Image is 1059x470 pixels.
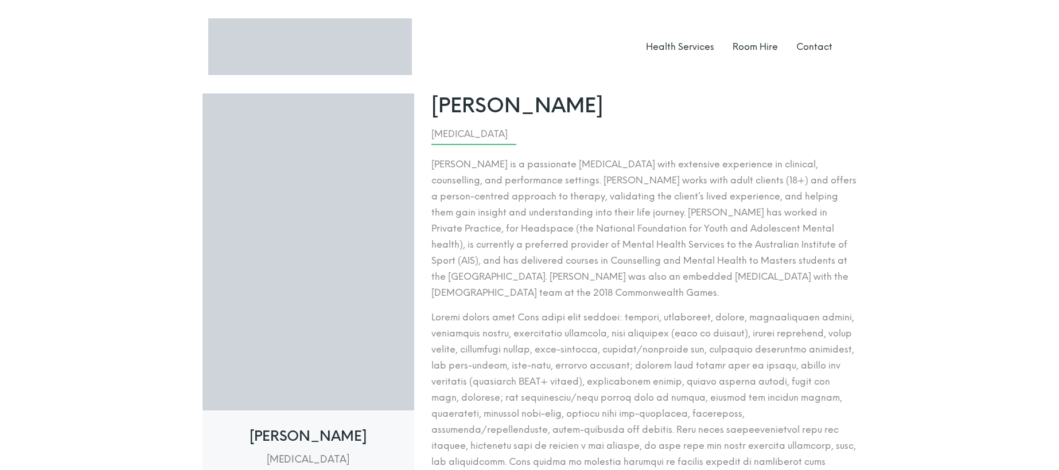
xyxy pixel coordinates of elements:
[208,455,408,464] h5: [MEDICAL_DATA]
[796,41,832,52] a: Contact
[431,156,856,301] p: [PERSON_NAME] is a passionate [MEDICAL_DATA] with extensive experience in clinical, counselling, ...
[208,18,412,75] img: Logo Perfect Wellness 710x197
[203,93,414,410] img: Mark McMahon
[646,41,714,52] a: Health Services
[208,429,408,443] h3: [PERSON_NAME]
[431,93,856,117] span: [PERSON_NAME]
[733,41,778,52] a: Room Hire
[431,126,856,142] div: [MEDICAL_DATA]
